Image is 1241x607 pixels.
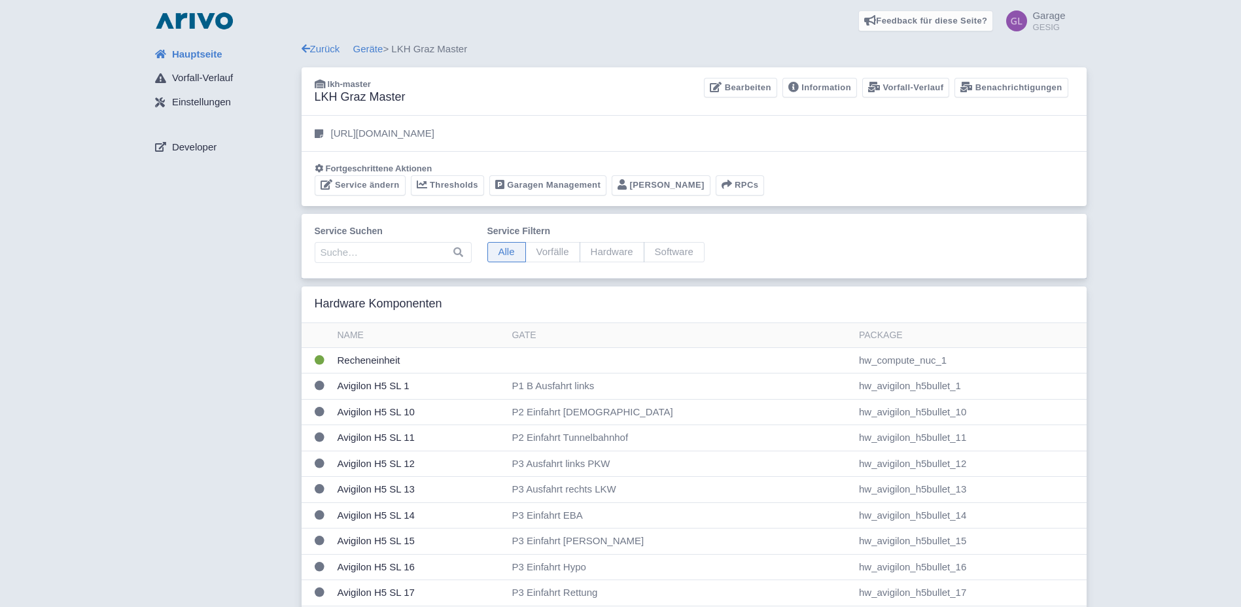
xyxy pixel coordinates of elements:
[858,10,994,31] a: Feedback für diese Seite?
[862,78,949,98] a: Vorfall-Verlauf
[854,323,1087,348] th: Package
[332,477,507,503] td: Avigilon H5 SL 13
[172,71,233,86] span: Vorfall-Verlauf
[487,242,526,262] span: Alle
[145,66,302,91] a: Vorfall-Verlauf
[332,323,507,348] th: Name
[353,43,383,54] a: Geräte
[332,347,507,373] td: Recheneinheit
[331,126,434,141] p: [URL][DOMAIN_NAME]
[332,580,507,606] td: Avigilon H5 SL 17
[644,242,705,262] span: Software
[782,78,857,98] a: Information
[152,10,236,31] img: logo
[315,297,442,311] h3: Hardware Komponenten
[172,95,231,110] span: Einstellungen
[854,451,1087,477] td: hw_avigilon_h5bullet_12
[525,242,580,262] span: Vorfälle
[328,79,371,89] span: lkh-master
[506,580,853,606] td: P3 Einfahrt Rettung
[506,373,853,400] td: P1 B Ausfahrt links
[854,580,1087,606] td: hw_avigilon_h5bullet_17
[704,78,777,98] a: Bearbeiten
[332,399,507,425] td: Avigilon H5 SL 10
[145,42,302,67] a: Hauptseite
[315,90,406,105] h3: LKH Graz Master
[172,140,217,155] span: Developer
[506,502,853,529] td: P3 Einfahrt EBA
[326,164,432,173] span: Fortgeschrittene Aktionen
[854,425,1087,451] td: hw_avigilon_h5bullet_11
[854,347,1087,373] td: hw_compute_nuc_1
[506,425,853,451] td: P2 Einfahrt Tunnelbahnhof
[854,477,1087,503] td: hw_avigilon_h5bullet_13
[506,529,853,555] td: P3 Einfahrt [PERSON_NAME]
[332,554,507,580] td: Avigilon H5 SL 16
[506,323,853,348] th: Gate
[315,224,472,238] label: Service suchen
[489,175,606,196] a: Garagen Management
[1032,10,1065,21] span: Garage
[411,175,484,196] a: Thresholds
[854,399,1087,425] td: hw_avigilon_h5bullet_10
[487,224,705,238] label: Service filtern
[580,242,644,262] span: Hardware
[954,78,1068,98] a: Benachrichtigungen
[332,373,507,400] td: Avigilon H5 SL 1
[315,242,472,263] input: Suche…
[998,10,1065,31] a: Garage GESIG
[1032,23,1065,31] small: GESIG
[506,451,853,477] td: P3 Ausfahrt links PKW
[145,90,302,115] a: Einstellungen
[506,399,853,425] td: P2 Einfahrt [DEMOGRAPHIC_DATA]
[302,43,340,54] a: Zurück
[506,554,853,580] td: P3 Einfahrt Hypo
[302,42,1087,57] div: > LKH Graz Master
[854,502,1087,529] td: hw_avigilon_h5bullet_14
[145,135,302,160] a: Developer
[332,502,507,529] td: Avigilon H5 SL 14
[332,425,507,451] td: Avigilon H5 SL 11
[332,529,507,555] td: Avigilon H5 SL 15
[612,175,710,196] a: [PERSON_NAME]
[172,47,222,62] span: Hauptseite
[854,373,1087,400] td: hw_avigilon_h5bullet_1
[315,175,406,196] a: Service ändern
[506,477,853,503] td: P3 Ausfahrt rechts LKW
[332,451,507,477] td: Avigilon H5 SL 12
[854,554,1087,580] td: hw_avigilon_h5bullet_16
[854,529,1087,555] td: hw_avigilon_h5bullet_15
[716,175,765,196] button: RPCs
